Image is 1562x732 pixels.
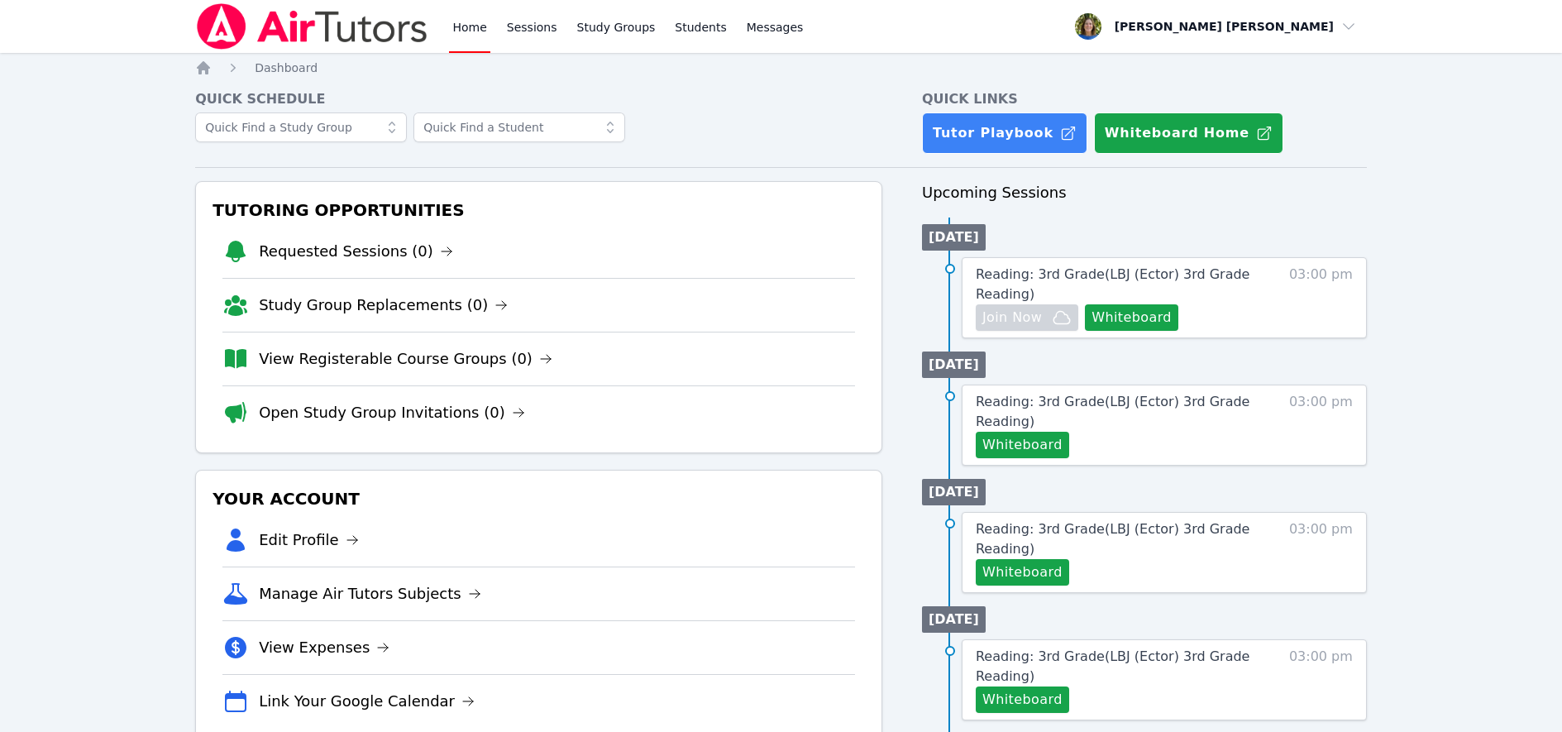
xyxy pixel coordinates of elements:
[976,432,1069,458] button: Whiteboard
[976,394,1249,429] span: Reading: 3rd Grade ( LBJ (Ector) 3rd Grade Reading )
[209,484,868,514] h3: Your Account
[922,479,986,505] li: [DATE]
[255,60,318,76] a: Dashboard
[259,240,453,263] a: Requested Sessions (0)
[1289,265,1353,331] span: 03:00 pm
[1289,519,1353,586] span: 03:00 pm
[922,181,1367,204] h3: Upcoming Sessions
[976,304,1078,331] button: Join Now
[976,392,1259,432] a: Reading: 3rd Grade(LBJ (Ector) 3rd Grade Reading)
[976,647,1259,687] a: Reading: 3rd Grade(LBJ (Ector) 3rd Grade Reading)
[195,60,1367,76] nav: Breadcrumb
[259,294,508,317] a: Study Group Replacements (0)
[922,224,986,251] li: [DATE]
[976,266,1249,302] span: Reading: 3rd Grade ( LBJ (Ector) 3rd Grade Reading )
[259,636,389,659] a: View Expenses
[195,89,882,109] h4: Quick Schedule
[259,401,525,424] a: Open Study Group Invitations (0)
[976,687,1069,713] button: Whiteboard
[922,352,986,378] li: [DATE]
[1289,647,1353,713] span: 03:00 pm
[747,19,804,36] span: Messages
[195,3,429,50] img: Air Tutors
[1085,304,1178,331] button: Whiteboard
[976,559,1069,586] button: Whiteboard
[976,648,1249,684] span: Reading: 3rd Grade ( LBJ (Ector) 3rd Grade Reading )
[259,347,552,371] a: View Registerable Course Groups (0)
[982,308,1042,328] span: Join Now
[255,61,318,74] span: Dashboard
[976,265,1259,304] a: Reading: 3rd Grade(LBJ (Ector) 3rd Grade Reading)
[1289,392,1353,458] span: 03:00 pm
[413,112,625,142] input: Quick Find a Student
[1094,112,1283,154] button: Whiteboard Home
[209,195,868,225] h3: Tutoring Opportunities
[259,582,481,605] a: Manage Air Tutors Subjects
[195,112,407,142] input: Quick Find a Study Group
[259,690,475,713] a: Link Your Google Calendar
[922,89,1367,109] h4: Quick Links
[259,529,359,552] a: Edit Profile
[922,606,986,633] li: [DATE]
[976,521,1249,557] span: Reading: 3rd Grade ( LBJ (Ector) 3rd Grade Reading )
[976,519,1259,559] a: Reading: 3rd Grade(LBJ (Ector) 3rd Grade Reading)
[922,112,1087,154] a: Tutor Playbook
